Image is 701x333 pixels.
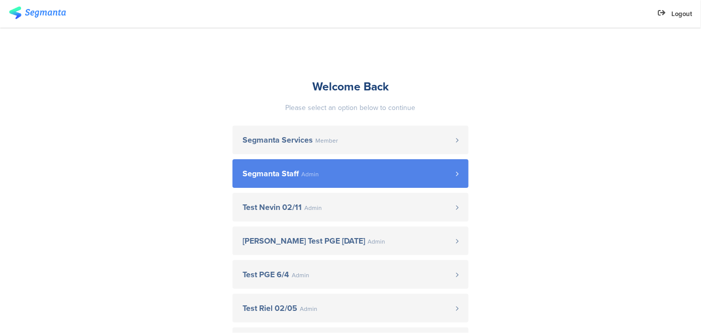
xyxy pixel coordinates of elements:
a: Test PGE 6/4 Admin [232,260,469,289]
img: segmanta logo [9,7,66,19]
span: Logout [671,9,692,19]
a: Test Riel 02/05 Admin [232,294,469,322]
span: Test PGE 6/4 [243,271,289,279]
div: Welcome Back [232,78,469,95]
span: Admin [301,171,319,177]
a: Segmanta Staff Admin [232,159,469,188]
span: Test Riel 02/05 [243,304,297,312]
span: Admin [292,272,309,278]
a: Segmanta Services Member [232,126,469,154]
a: Test Nevin 02/11 Admin [232,193,469,221]
a: [PERSON_NAME] Test PGE [DATE] Admin [232,227,469,255]
span: Segmanta Staff [243,170,299,178]
span: Test Nevin 02/11 [243,203,302,211]
span: Admin [304,205,322,211]
span: [PERSON_NAME] Test PGE [DATE] [243,237,365,245]
span: Admin [368,239,385,245]
div: Please select an option below to continue [232,102,469,113]
span: Member [315,138,338,144]
span: Admin [300,306,317,312]
span: Segmanta Services [243,136,313,144]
